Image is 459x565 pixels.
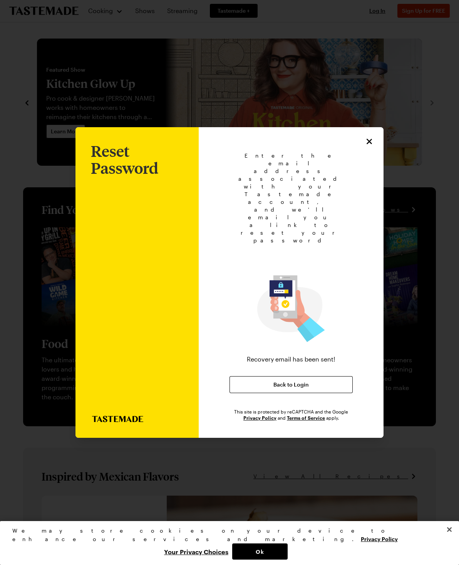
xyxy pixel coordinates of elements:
[229,376,353,393] button: Back to Login
[232,543,288,560] button: Ok
[287,414,325,421] a: Google Terms of Service
[257,275,325,342] img: Reset Password
[361,535,398,542] a: More information about your privacy, opens in a new tab
[243,414,276,421] a: Google Privacy Policy
[229,152,353,244] span: Enter the email address associated with your Tastemade account, and we'll email you a link to res...
[12,526,440,543] div: We may store cookies on your device to enhance our services and marketing.
[364,136,374,146] button: Close
[12,526,440,560] div: Privacy
[238,355,345,364] span: Recovery email has been sent!
[273,381,309,388] span: Back to Login
[160,543,232,560] button: Your Privacy Choices
[91,143,183,177] h1: Reset Password
[441,521,458,538] button: Close
[229,409,353,421] div: This site is protected by reCAPTCHA and the Google and apply.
